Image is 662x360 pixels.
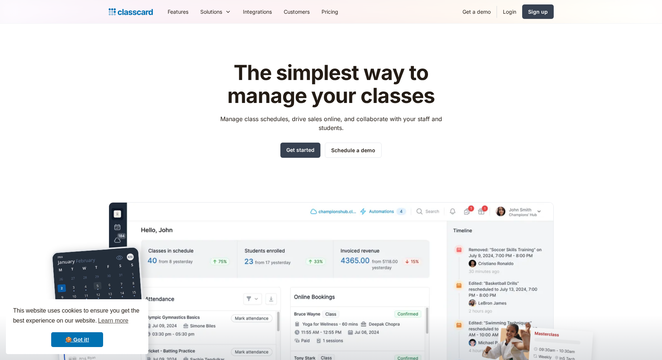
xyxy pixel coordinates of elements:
[457,3,497,20] a: Get a demo
[213,114,449,132] p: Manage class schedules, drive sales online, and collaborate with your staff and students.
[162,3,194,20] a: Features
[194,3,237,20] div: Solutions
[325,143,382,158] a: Schedule a demo
[51,332,103,347] a: dismiss cookie message
[497,3,522,20] a: Login
[280,143,320,158] a: Get started
[528,8,548,16] div: Sign up
[200,8,222,16] div: Solutions
[213,61,449,107] h1: The simplest way to manage your classes
[109,7,153,17] a: Logo
[278,3,316,20] a: Customers
[237,3,278,20] a: Integrations
[97,315,129,326] a: learn more about cookies
[316,3,344,20] a: Pricing
[6,299,148,354] div: cookieconsent
[522,4,554,19] a: Sign up
[13,306,141,326] span: This website uses cookies to ensure you get the best experience on our website.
